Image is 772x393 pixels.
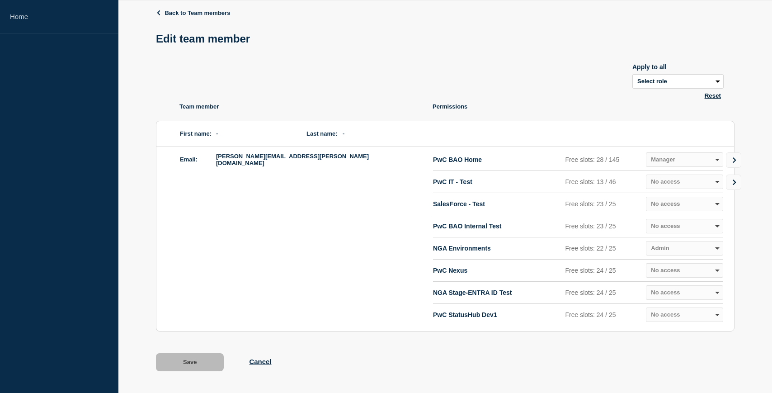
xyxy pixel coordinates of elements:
select: role select for NGA Stage-ENTRA ID Test [646,285,723,300]
p: PwC BAO Home [433,156,562,163]
button: Cancel [249,358,271,365]
p: Free slots: 24 / 25 [565,267,643,274]
p: Free slots: 24 / 25 [565,289,643,296]
label: Email: [180,156,198,163]
p: NGA Environments [433,245,562,252]
select: role select for PwC StatusHub Dev1 [646,308,723,322]
label: First name: [180,130,212,137]
select: role select for PwC IT - Test [646,175,723,189]
select: Apply to all [632,74,724,89]
p: Team member [179,103,433,110]
select: role select for NGA Environments [646,241,723,256]
p: Free slots: 22 / 25 [565,245,643,252]
a: Go to Connected Hubs [726,152,741,168]
span: - [216,127,288,141]
span: [PERSON_NAME][EMAIL_ADDRESS][PERSON_NAME][DOMAIN_NAME] [216,152,415,167]
p: PwC IT - Test [433,178,562,185]
label: Last name: [306,130,338,137]
p: Free slots: 13 / 46 [565,178,643,185]
p: NGA Stage-ENTRA ID Test [433,289,562,296]
p: Free slots: 23 / 25 [565,200,643,208]
p: PwC BAO Internal Test [433,223,562,230]
h1: Edit team member [156,33,255,45]
p: SalesForce - Test [433,200,562,208]
div: Apply to all [632,63,724,71]
button: Reset [702,92,724,99]
p: Free slots: 28 / 145 [565,156,643,163]
a: Go to Connected Hubs [726,175,741,190]
p: PwC StatusHub Dev1 [433,311,562,318]
select: role select for SalesForce - Test [646,197,723,211]
a: Back to Team members [156,9,230,16]
p: Free slots: 24 / 25 [565,311,643,318]
select: role select for PwC BAO Home [646,152,723,167]
p: PwC Nexus [433,267,562,274]
span: - [343,127,415,141]
p: Permissions [433,103,734,110]
select: role select for PwC Nexus [646,263,723,278]
select: role select for PwC BAO Internal Test [646,219,723,233]
p: Free slots: 23 / 25 [565,223,643,230]
button: Save [156,353,224,371]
